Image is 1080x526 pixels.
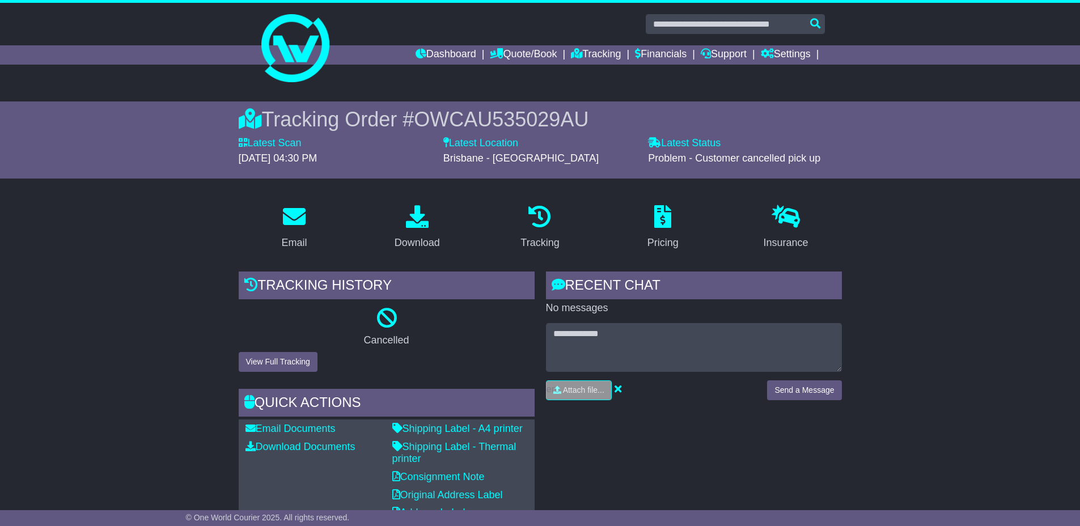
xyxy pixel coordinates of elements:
[546,302,842,315] p: No messages
[764,235,808,251] div: Insurance
[392,507,465,518] a: Address Label
[239,352,317,372] button: View Full Tracking
[245,423,336,434] a: Email Documents
[520,235,559,251] div: Tracking
[635,45,687,65] a: Financials
[647,235,679,251] div: Pricing
[245,441,355,452] a: Download Documents
[392,423,523,434] a: Shipping Label - A4 printer
[239,152,317,164] span: [DATE] 04:30 PM
[443,137,518,150] label: Latest Location
[761,45,811,65] a: Settings
[513,201,566,254] a: Tracking
[395,235,440,251] div: Download
[186,513,350,522] span: © One World Courier 2025. All rights reserved.
[443,152,599,164] span: Brisbane - [GEOGRAPHIC_DATA]
[281,235,307,251] div: Email
[392,471,485,482] a: Consignment Note
[239,389,535,419] div: Quick Actions
[756,201,816,254] a: Insurance
[648,137,721,150] label: Latest Status
[387,201,447,254] a: Download
[767,380,841,400] button: Send a Message
[414,108,588,131] span: OWCAU535029AU
[648,152,820,164] span: Problem - Customer cancelled pick up
[416,45,476,65] a: Dashboard
[571,45,621,65] a: Tracking
[274,201,314,254] a: Email
[392,441,516,465] a: Shipping Label - Thermal printer
[490,45,557,65] a: Quote/Book
[239,334,535,347] p: Cancelled
[701,45,747,65] a: Support
[239,137,302,150] label: Latest Scan
[392,489,503,500] a: Original Address Label
[546,272,842,302] div: RECENT CHAT
[239,107,842,131] div: Tracking Order #
[640,201,686,254] a: Pricing
[239,272,535,302] div: Tracking history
